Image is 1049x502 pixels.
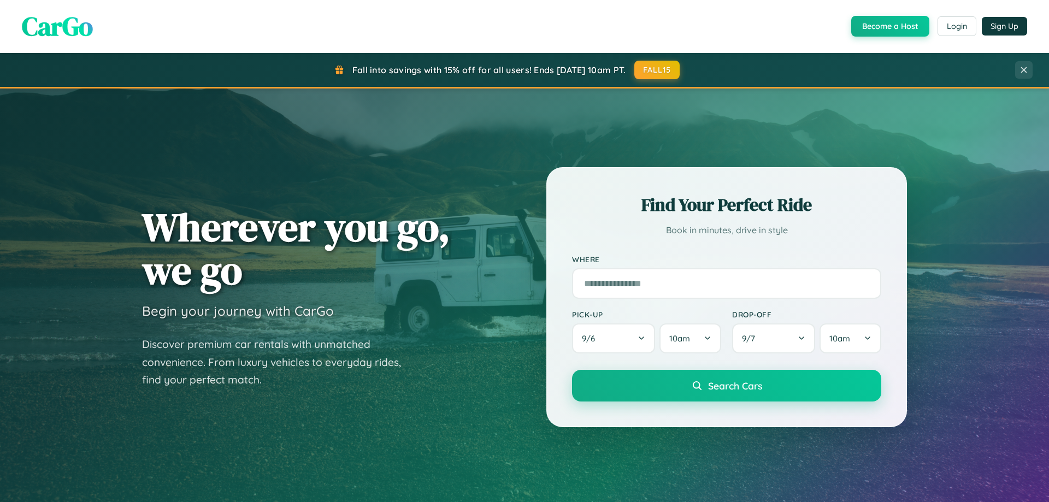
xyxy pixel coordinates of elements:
[142,205,450,292] h1: Wherever you go, we go
[982,17,1027,36] button: Sign Up
[669,333,690,344] span: 10am
[634,61,680,79] button: FALL15
[829,333,850,344] span: 10am
[572,255,881,264] label: Where
[732,323,815,353] button: 9/7
[820,323,881,353] button: 10am
[572,222,881,238] p: Book in minutes, drive in style
[142,335,415,389] p: Discover premium car rentals with unmatched convenience. From luxury vehicles to everyday rides, ...
[742,333,761,344] span: 9 / 7
[659,323,721,353] button: 10am
[572,323,655,353] button: 9/6
[732,310,881,319] label: Drop-off
[352,64,626,75] span: Fall into savings with 15% off for all users! Ends [DATE] 10am PT.
[708,380,762,392] span: Search Cars
[938,16,976,36] button: Login
[572,310,721,319] label: Pick-up
[22,8,93,44] span: CarGo
[572,193,881,217] h2: Find Your Perfect Ride
[142,303,334,319] h3: Begin your journey with CarGo
[582,333,600,344] span: 9 / 6
[572,370,881,401] button: Search Cars
[851,16,929,37] button: Become a Host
